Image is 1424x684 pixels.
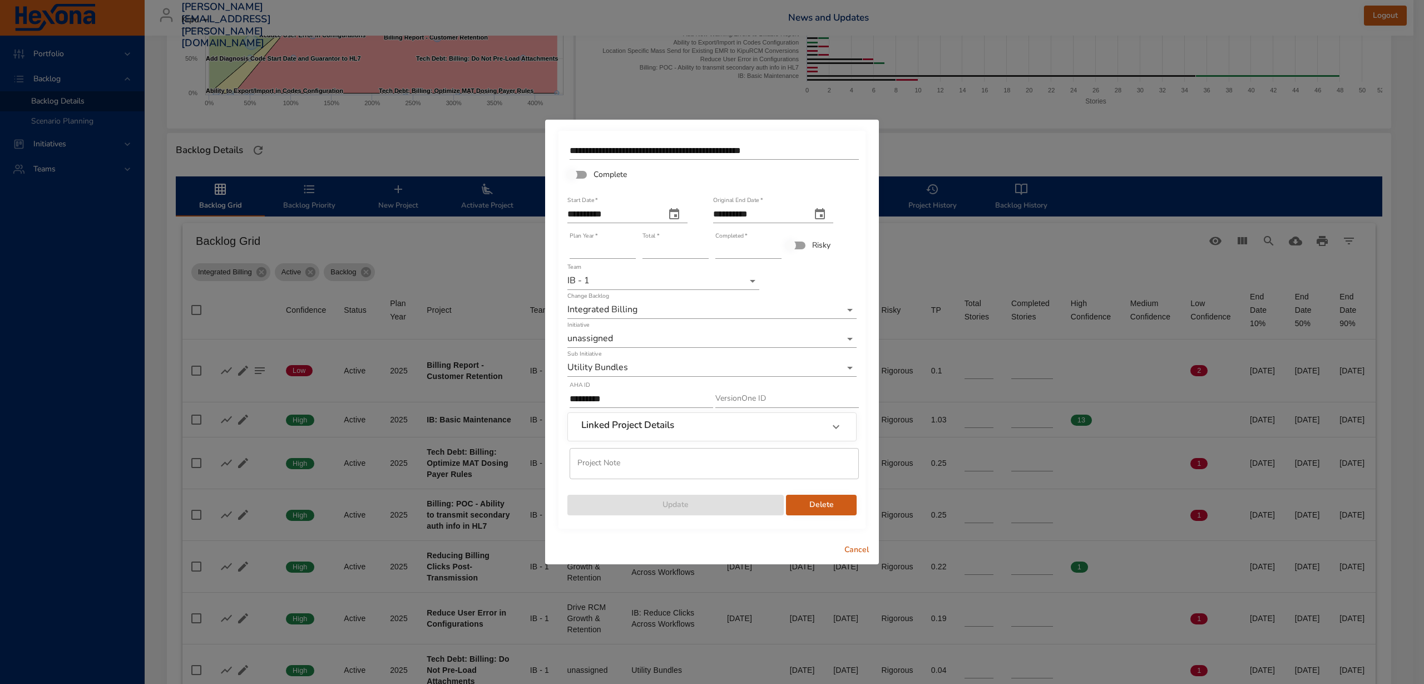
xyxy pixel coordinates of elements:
label: Total [642,233,659,239]
h6: Linked Project Details [581,420,674,431]
label: Plan Year [570,233,597,239]
label: Sub Initiative [567,351,601,357]
button: Cancel [839,540,874,560]
button: start date [661,201,688,228]
label: Original End Date [713,197,763,203]
div: Linked Project Details [568,413,856,441]
span: Risky [812,239,830,251]
label: Completed [715,233,748,239]
div: unassigned [567,330,857,348]
label: AHA ID [570,382,590,388]
div: IB - 1 [567,272,759,290]
label: Team [567,264,581,270]
span: Cancel [843,543,870,557]
div: Integrated Billing [567,301,857,319]
div: Utility Bundles [567,359,857,377]
span: Complete [594,169,627,180]
label: Initiative [567,322,589,328]
label: Start Date [567,197,598,203]
label: Change Backlog [567,293,609,299]
button: original end date [807,201,833,228]
span: Delete [795,498,848,512]
button: Delete [786,495,857,515]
